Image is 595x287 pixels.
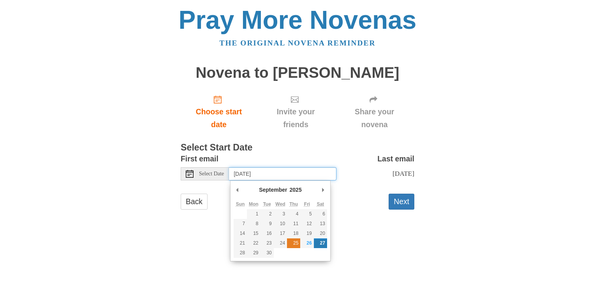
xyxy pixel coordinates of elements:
button: 13 [314,219,327,229]
button: 18 [287,229,300,238]
button: 10 [274,219,287,229]
span: Share your novena [342,105,407,131]
button: 22 [247,238,260,248]
button: 20 [314,229,327,238]
abbr: Wednesday [275,201,285,207]
div: September [258,184,288,196]
h1: Novena to [PERSON_NAME] [181,65,414,81]
button: 19 [300,229,313,238]
button: 15 [247,229,260,238]
h3: Select Start Date [181,143,414,153]
a: Choose start date [181,89,257,135]
label: First email [181,152,218,165]
button: 25 [287,238,300,248]
button: 4 [287,209,300,219]
button: 9 [261,219,274,229]
button: Next Month [319,184,327,196]
span: Invite your friends [265,105,327,131]
button: 28 [234,248,247,258]
button: 29 [247,248,260,258]
a: Pray More Novenas [179,5,417,34]
div: Click "Next" to confirm your start date first. [334,89,414,135]
button: 8 [247,219,260,229]
span: Choose start date [188,105,249,131]
span: Select Date [199,171,224,177]
abbr: Saturday [317,201,324,207]
button: 30 [261,248,274,258]
a: The original novena reminder [220,39,376,47]
button: 27 [314,238,327,248]
button: 12 [300,219,313,229]
button: 23 [261,238,274,248]
button: 11 [287,219,300,229]
div: 2025 [289,184,303,196]
button: 6 [314,209,327,219]
button: 7 [234,219,247,229]
span: [DATE] [393,170,414,177]
abbr: Thursday [289,201,298,207]
button: 17 [274,229,287,238]
div: Click "Next" to confirm your start date first. [257,89,334,135]
input: Use the arrow keys to pick a date [229,167,336,180]
abbr: Tuesday [263,201,271,207]
label: Last email [377,152,414,165]
a: Back [181,194,208,210]
abbr: Friday [304,201,310,207]
button: Next [389,194,414,210]
abbr: Monday [249,201,259,207]
button: 21 [234,238,247,248]
button: 26 [300,238,313,248]
button: 2 [261,209,274,219]
button: 3 [274,209,287,219]
button: 14 [234,229,247,238]
button: Previous Month [234,184,241,196]
button: 1 [247,209,260,219]
button: 5 [300,209,313,219]
button: 24 [274,238,287,248]
button: 16 [261,229,274,238]
abbr: Sunday [236,201,245,207]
